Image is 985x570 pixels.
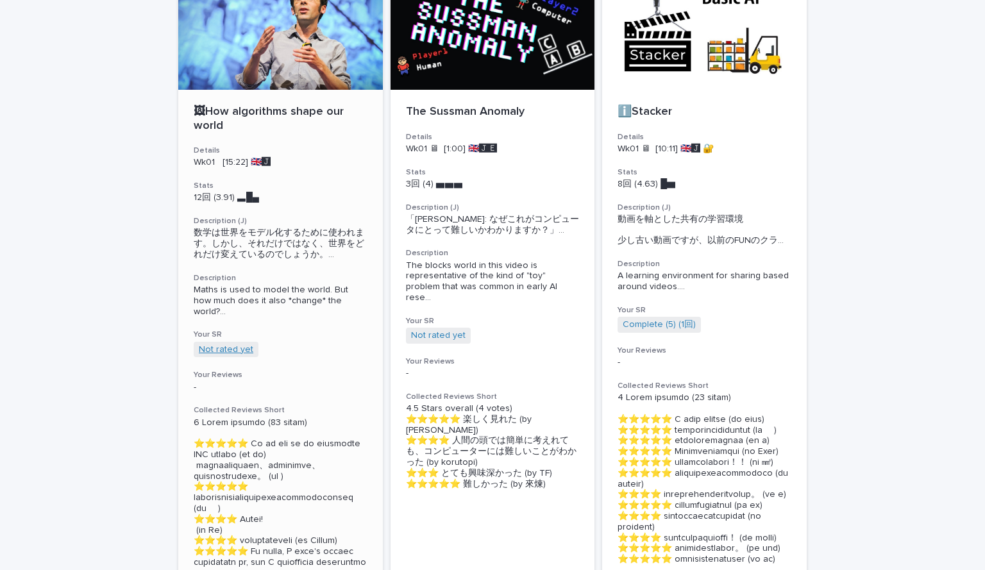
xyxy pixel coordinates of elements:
[194,273,367,283] h3: Description
[194,228,367,260] span: 数学は世界をモデル化するために使われます。しかし、それだけではなく、世界をどれだけ変えているのでしょうか。 ...
[194,181,367,191] h3: Stats
[618,105,791,119] p: ℹ️Stacker
[618,144,791,155] p: Wk01 🖥 [10:11] 🇬🇧🅹️ 🔐
[618,357,791,368] p: -
[618,271,791,292] div: A learning environment for sharing based around videos. The video is a little old, and you can se...
[618,132,791,142] h3: Details
[618,259,791,269] h3: Description
[194,370,367,380] h3: Your Reviews
[194,105,367,133] p: 🖼How algorithms shape our world
[194,216,367,226] h3: Description (J)
[406,132,580,142] h3: Details
[406,167,580,178] h3: Stats
[194,285,367,317] div: Maths is used to model the world. But how much does it also *change* the world? You will hear the...
[406,260,580,303] span: The blocks world in this video is representative of the kind of "toy" problem that was common in ...
[406,214,580,236] div: 「サスマン・アノマリー: なぜこれがコンピュータにとって難しいかわかりますか？」 この動画に登場するブロックの世界は、初期のAI研究でよく見られた「おもちゃ」のように身近な問題の代表です。 サス...
[199,344,253,355] a: Not rated yet
[194,405,367,415] h3: Collected Reviews Short
[618,203,791,213] h3: Description (J)
[406,248,580,258] h3: Description
[406,403,580,489] p: 4.5 Stars overall (4 votes) ⭐️⭐️⭐️⭐️⭐️ 楽しく見れた (by [PERSON_NAME]) ⭐️⭐️⭐️⭐️ 人間の頭では簡単に考えれても、コンピューターに...
[406,316,580,326] h3: Your SR
[618,305,791,315] h3: Your SR
[618,381,791,391] h3: Collected Reviews Short
[194,192,367,203] p: 12回 (3.91) ▃█▄
[618,214,791,246] span: 動画を軸とした共有の学習環境 少し古い動画ですが、以前のFUNのクラ ...
[194,146,367,156] h3: Details
[194,330,367,340] h3: Your SR
[618,167,791,178] h3: Stats
[406,392,580,402] h3: Collected Reviews Short
[406,356,580,367] h3: Your Reviews
[194,285,367,317] span: Maths is used to model the world. But how much does it also *change* the world? ...
[618,214,791,246] div: 動画を軸とした共有の学習環境 少し古い動画ですが、以前のFUNのクラスシステム「manaba」をご覧いただけます。 0:00 Stackerを用いる理由 0:52 講義の検索方法 1:09 学習...
[411,330,466,341] a: Not rated yet
[618,392,791,565] p: 4 Lorem ipsumdo (23 sitam) ⭐️⭐️⭐️⭐️⭐️ C adip elitse (do eius) ⭐️⭐️⭐️⭐️⭐️ temporincididuntut (la )...
[194,157,367,168] p: Wk01 [15:22] 🇬🇧🅹️
[194,382,367,393] p: -
[618,179,791,190] p: 8回 (4.63) █▆
[406,368,580,379] p: -
[194,228,367,260] div: 数学は世界をモデル化するために使われます。しかし、それだけではなく、世界をどれだけ変えているのでしょうか。 ブラックボックス」という言葉を耳にすることがありますが、これは実際には理解できない方法...
[406,105,580,119] p: The Sussman Anomaly
[406,179,580,190] p: 3回 (4) ▅▅▅
[406,144,580,155] p: Wk01 🖥 [1:00] 🇬🇧🅹️🅴️
[406,203,580,213] h3: Description (J)
[618,346,791,356] h3: Your Reviews
[618,271,791,292] span: A learning environment for sharing based around videos. ...
[623,319,696,330] a: Complete (5) (1回)
[406,214,580,236] span: 「[PERSON_NAME]: なぜこれがコンピュータにとって難しいかわかりますか？」 ...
